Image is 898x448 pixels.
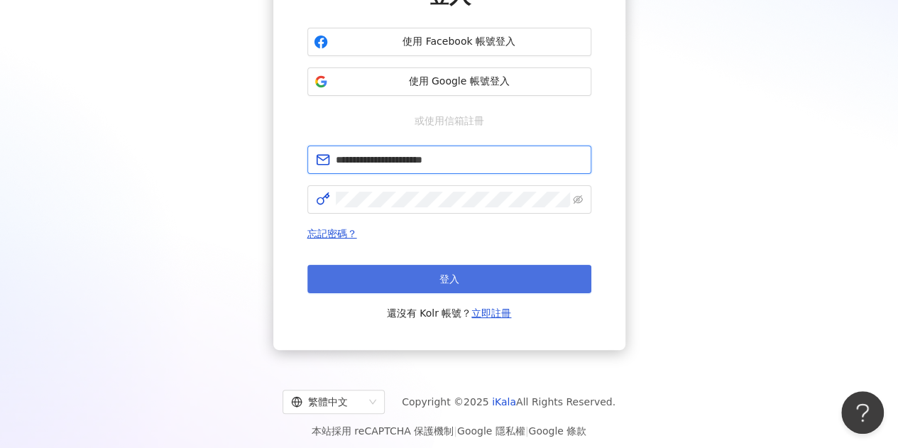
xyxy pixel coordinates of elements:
[334,35,585,49] span: 使用 Facebook 帳號登入
[307,67,591,96] button: 使用 Google 帳號登入
[439,273,459,285] span: 登入
[307,28,591,56] button: 使用 Facebook 帳號登入
[471,307,511,319] a: 立即註冊
[402,393,615,410] span: Copyright © 2025 All Rights Reserved.
[573,195,583,204] span: eye-invisible
[307,228,357,239] a: 忘記密碼？
[454,425,457,437] span: |
[405,113,494,129] span: 或使用信箱註冊
[528,425,586,437] a: Google 條款
[492,396,516,408] a: iKala
[457,425,525,437] a: Google 隱私權
[841,391,884,434] iframe: Help Scout Beacon - Open
[334,75,585,89] span: 使用 Google 帳號登入
[387,305,512,322] span: 還沒有 Kolr 帳號？
[525,425,529,437] span: |
[307,265,591,293] button: 登入
[291,390,363,413] div: 繁體中文
[312,422,586,439] span: 本站採用 reCAPTCHA 保護機制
